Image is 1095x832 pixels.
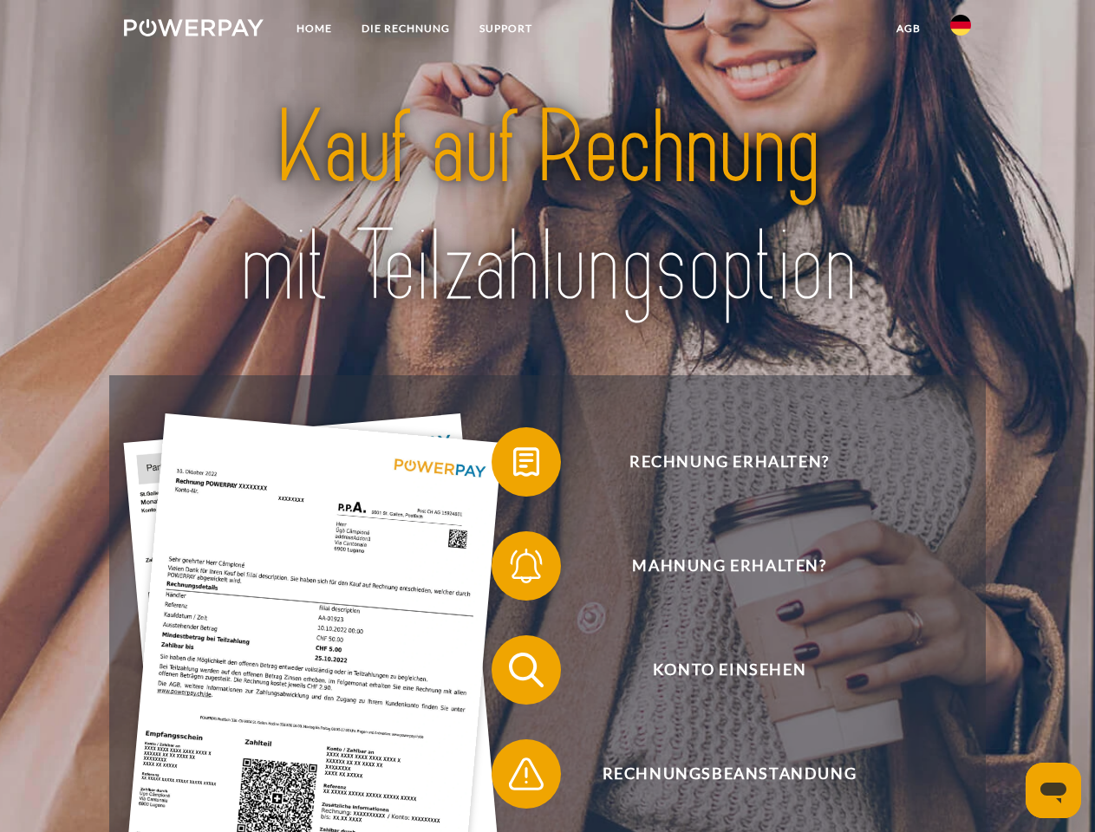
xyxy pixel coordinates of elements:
img: qb_bill.svg [505,440,548,484]
iframe: Schaltfläche zum Öffnen des Messaging-Fensters [1026,763,1081,818]
img: qb_bell.svg [505,544,548,588]
button: Rechnungsbeanstandung [492,739,942,809]
button: Mahnung erhalten? [492,531,942,601]
img: qb_search.svg [505,648,548,692]
a: Home [282,13,347,44]
span: Rechnungsbeanstandung [517,739,942,809]
button: Rechnung erhalten? [492,427,942,497]
img: qb_warning.svg [505,752,548,796]
img: title-powerpay_de.svg [166,83,929,332]
a: SUPPORT [465,13,547,44]
a: DIE RECHNUNG [347,13,465,44]
span: Rechnung erhalten? [517,427,942,497]
button: Konto einsehen [492,635,942,705]
span: Konto einsehen [517,635,942,705]
img: de [950,15,971,36]
span: Mahnung erhalten? [517,531,942,601]
a: agb [882,13,935,44]
img: logo-powerpay-white.svg [124,19,264,36]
